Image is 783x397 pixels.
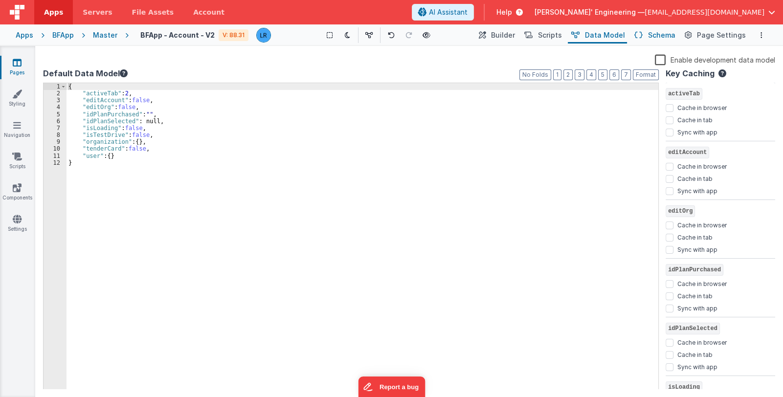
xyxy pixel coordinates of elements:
button: Scripts [521,27,564,44]
label: Cache in browser [677,278,727,288]
button: 2 [563,69,573,80]
button: Schema [631,27,677,44]
span: editOrg [666,205,695,217]
label: Cache in tab [677,290,713,300]
label: Cache in tab [677,114,713,124]
label: Sync with app [677,303,717,312]
button: 1 [553,69,561,80]
label: Cache in tab [677,349,713,359]
div: 11 [44,153,67,159]
label: Cache in browser [677,220,727,229]
label: Cache in browser [677,337,727,347]
span: Scripts [538,30,562,40]
div: 3 [44,97,67,104]
button: 4 [586,69,596,80]
span: idPlanPurchased [666,264,723,276]
div: 6 [44,118,67,125]
label: Cache in tab [677,232,713,242]
button: AI Assistant [412,4,474,21]
div: 9 [44,138,67,145]
button: Builder [475,27,517,44]
h4: BFApp - Account - V2 [140,31,215,39]
label: Sync with app [677,127,717,136]
div: 1 [44,83,67,90]
label: Enable development data model [655,54,775,65]
label: Cache in browser [677,161,727,171]
span: idPlanSelected [666,323,720,334]
span: Data Model [585,30,625,40]
div: Master [93,30,117,40]
span: activeTab [666,88,702,100]
span: isLoading [666,381,702,393]
div: 4 [44,104,67,110]
label: Cache in browser [677,102,727,112]
button: Format [633,69,659,80]
span: File Assets [132,7,174,17]
div: 7 [44,125,67,132]
div: 2 [44,90,67,97]
label: Sync with app [677,244,717,254]
span: Page Settings [697,30,746,40]
span: Apps [44,7,63,17]
button: 5 [598,69,607,80]
div: 10 [44,145,67,152]
button: Default Data Model [43,67,128,79]
button: 7 [621,69,631,80]
button: [PERSON_NAME]' Engineering — [EMAIL_ADDRESS][DOMAIN_NAME] [535,7,775,17]
div: BFApp [52,30,74,40]
div: 12 [44,159,67,166]
button: No Folds [519,69,551,80]
div: 5 [44,111,67,118]
button: 3 [575,69,584,80]
span: [PERSON_NAME]' Engineering — [535,7,645,17]
iframe: Marker.io feedback button [358,376,425,397]
span: AI Assistant [429,7,468,17]
button: 6 [609,69,619,80]
button: Page Settings [681,27,748,44]
span: Servers [83,7,112,17]
span: Schema [648,30,675,40]
label: Sync with app [677,361,717,371]
label: Cache in tab [677,173,713,183]
div: V: 88.31 [219,29,248,41]
button: Data Model [568,27,627,44]
span: Builder [491,30,515,40]
span: Help [496,7,512,17]
span: editAccount [666,147,709,158]
h4: Key Caching [666,69,715,78]
label: Sync with app [677,185,717,195]
div: 8 [44,132,67,138]
button: Options [756,29,767,41]
span: [EMAIL_ADDRESS][DOMAIN_NAME] [645,7,764,17]
div: Apps [16,30,33,40]
img: 0cc89ea87d3ef7af341bf65f2365a7ce [257,28,270,42]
